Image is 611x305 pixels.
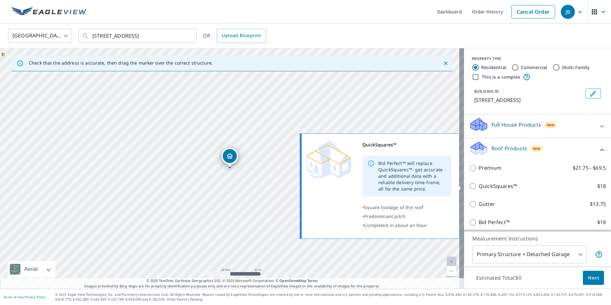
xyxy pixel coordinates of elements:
[583,271,604,285] button: Next
[491,121,541,129] p: Full House Products
[511,5,555,19] a: Cancel Order
[474,89,499,94] p: BUILDING ID
[479,218,510,226] p: Bid Perfect™
[479,164,501,172] p: Premium
[547,122,555,128] span: New
[55,292,608,302] p: © 2025 Eagle View Technologies, Inc. and Pictometry International Corp. All Rights Reserved. Repo...
[585,89,601,99] button: Edit building 1
[362,203,451,212] div: •
[364,204,423,210] span: Square footage of the roof
[447,266,456,276] a: Current Level 20, Zoom Out
[29,60,213,66] p: Check that the address is accurate, then drag the marker over the correct structure.
[8,27,72,45] div: [GEOGRAPHIC_DATA]
[562,64,590,71] label: Multi-Family
[364,213,406,219] span: Predominant pitch
[597,182,606,190] p: $18
[481,64,506,71] label: Residential
[469,141,606,159] div: Roof ProductsNew
[203,29,266,43] div: OR
[22,261,40,277] div: Aerial
[362,140,451,149] div: QuickSquares™
[25,295,46,299] a: Privacy Policy
[573,164,606,172] p: $21.75 - $69.5
[472,246,587,263] div: Primary Structure + Detached Garage
[3,295,46,299] p: |
[307,278,318,283] a: Terms
[479,182,517,190] p: QuickSquares™
[479,200,495,208] p: Gutter
[469,117,606,135] div: Full House ProductsNew
[222,32,261,40] span: Upload Blueprint
[590,200,606,208] p: $13.75
[597,218,606,226] p: $18
[217,29,266,43] a: Upload Blueprint
[8,261,55,277] div: Aerial
[221,148,238,168] div: Dropped pin, building 1, Residential property, 7605 NE 69th St Vancouver, WA 98662
[595,251,603,258] span: Your report will include the primary structure and a detached garage if one exists.
[442,59,450,67] button: Close
[472,56,603,62] div: PROPERTY TYPE
[364,222,427,228] span: Completed in about an hour
[362,212,451,221] div: •
[533,146,541,151] span: New
[92,27,183,45] input: Search by address or latitude-longitude
[279,278,306,283] a: OpenStreetMap
[12,7,87,17] img: EV Logo
[482,74,520,80] label: This is a complex
[378,158,446,195] div: Bid Perfect™ will replace QuickSquares™- get accurate and additional data with a reliable deliver...
[146,278,318,284] span: © 2025 TomTom, Earthstar Geographics SIO, © 2025 Microsoft Corporation, ©
[471,271,527,285] p: Estimated Total: $0
[588,274,599,282] span: Next
[521,64,547,71] label: Commercial
[362,221,451,230] div: •
[491,145,527,152] p: Roof Products
[472,235,603,242] p: Measurement Instructions
[474,96,583,104] p: [STREET_ADDRESS]
[561,5,575,19] div: JB
[306,140,351,179] img: Premium
[3,295,23,299] a: Terms of Use
[447,257,456,266] a: Current Level 20, Zoom In Disabled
